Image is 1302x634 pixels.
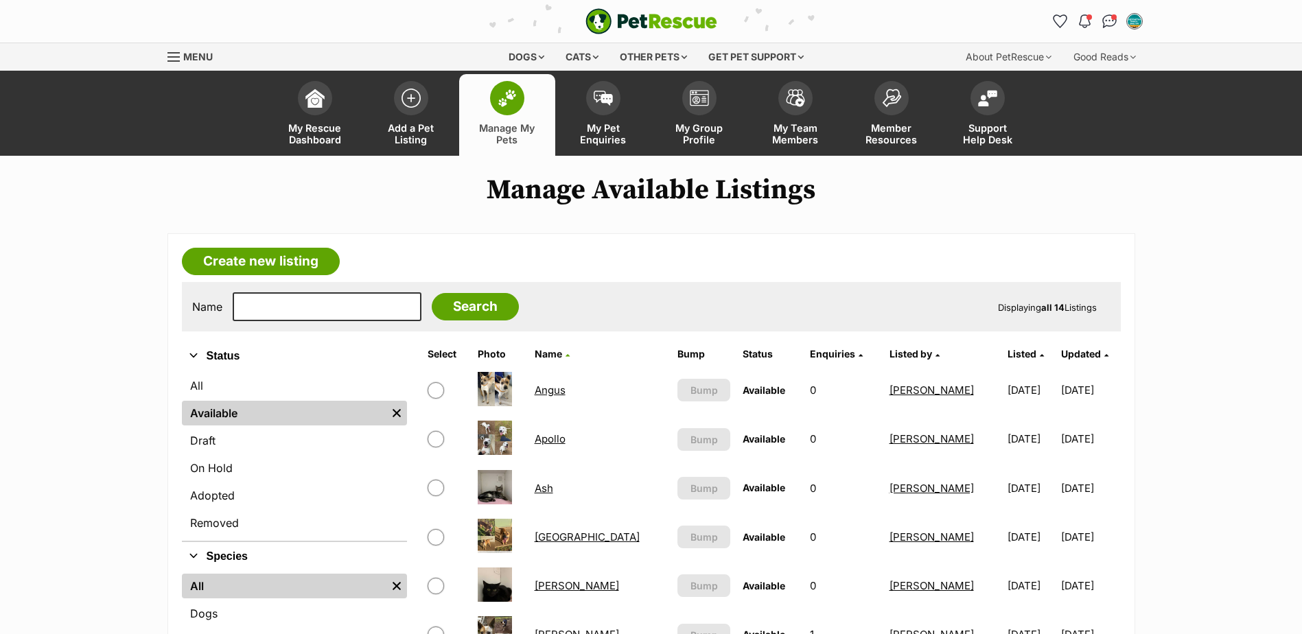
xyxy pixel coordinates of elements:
[677,526,730,548] button: Bump
[1124,10,1146,32] button: My account
[810,348,855,360] span: translation missing: en.admin.listings.index.attributes.enquiries
[1049,10,1146,32] ul: Account quick links
[804,465,883,512] td: 0
[890,530,974,543] a: [PERSON_NAME]
[844,74,940,156] a: Member Resources
[535,348,562,360] span: Name
[882,89,901,107] img: member-resources-icon-8e73f808a243e03378d46382f2149f9095a855e16c252ad45f914b54edf8863c.svg
[572,122,634,145] span: My Pet Enquiries
[535,384,566,397] a: Angus
[535,579,619,592] a: [PERSON_NAME]
[1002,465,1060,512] td: [DATE]
[890,348,932,360] span: Listed by
[182,548,407,565] button: Species
[1002,366,1060,414] td: [DATE]
[998,302,1097,313] span: Displaying Listings
[690,578,718,593] span: Bump
[402,89,421,108] img: add-pet-listing-icon-0afa8454b4691262ce3f59096e99ab1cd57d4a30225e0717b998d2c9b9846f56.svg
[499,43,554,71] div: Dogs
[677,428,730,451] button: Bump
[699,43,813,71] div: Get pet support
[1061,562,1119,609] td: [DATE]
[890,482,974,495] a: [PERSON_NAME]
[1061,348,1101,360] span: Updated
[743,482,785,493] span: Available
[594,91,613,106] img: pet-enquiries-icon-7e3ad2cf08bfb03b45e93fb7055b45f3efa6380592205ae92323e6603595dc1f.svg
[1102,14,1117,28] img: chat-41dd97257d64d25036548639549fe6c8038ab92f7586957e7f3b1b290dea8141.svg
[182,248,340,275] a: Create new listing
[1061,465,1119,512] td: [DATE]
[890,384,974,397] a: [PERSON_NAME]
[804,415,883,462] td: 0
[810,348,863,360] a: Enquiries
[556,43,608,71] div: Cats
[432,293,519,320] input: Search
[1099,10,1121,32] a: Conversations
[1002,415,1060,462] td: [DATE]
[1008,348,1044,360] a: Listed
[182,574,386,598] a: All
[957,122,1019,145] span: Support Help Desk
[386,401,407,425] a: Remove filter
[498,89,517,107] img: manage-my-pets-icon-02211641906a0b7f246fdf0571729dbe1e7629f14944591b6c1af311fb30b64b.svg
[1061,366,1119,414] td: [DATE]
[743,384,785,396] span: Available
[690,481,718,495] span: Bump
[1061,415,1119,462] td: [DATE]
[284,122,346,145] span: My Rescue Dashboard
[677,574,730,597] button: Bump
[1002,513,1060,561] td: [DATE]
[690,383,718,397] span: Bump
[555,74,651,156] a: My Pet Enquiries
[363,74,459,156] a: Add a Pet Listing
[182,510,407,535] a: Removed
[743,531,785,543] span: Available
[183,51,213,62] span: Menu
[1128,14,1141,28] img: Tameka Saville profile pic
[672,343,736,365] th: Bump
[804,513,883,561] td: 0
[747,74,844,156] a: My Team Members
[1079,14,1090,28] img: notifications-46538b983faf8c2785f20acdc204bb7945ddae34d4c08c2a6579f10ce5e182be.svg
[610,43,697,71] div: Other pets
[861,122,922,145] span: Member Resources
[182,373,407,398] a: All
[1074,10,1096,32] button: Notifications
[459,74,555,156] a: Manage My Pets
[267,74,363,156] a: My Rescue Dashboard
[1002,562,1060,609] td: [DATE]
[1061,513,1119,561] td: [DATE]
[890,348,940,360] a: Listed by
[1008,348,1036,360] span: Listed
[765,122,826,145] span: My Team Members
[192,301,222,313] label: Name
[804,366,883,414] td: 0
[182,456,407,480] a: On Hold
[386,574,407,598] a: Remove filter
[677,477,730,500] button: Bump
[535,432,566,445] a: Apollo
[804,562,883,609] td: 0
[890,432,974,445] a: [PERSON_NAME]
[182,401,386,425] a: Available
[167,43,222,68] a: Menu
[940,74,1036,156] a: Support Help Desk
[743,580,785,591] span: Available
[956,43,1061,71] div: About PetRescue
[669,122,730,145] span: My Group Profile
[743,433,785,445] span: Available
[890,579,974,592] a: [PERSON_NAME]
[651,74,747,156] a: My Group Profile
[786,89,805,107] img: team-members-icon-5396bd8760b3fe7c0b43da4ab00e1e3bb1a5d9ba89233759b79545d2d3fc5d0d.svg
[182,601,407,626] a: Dogs
[182,428,407,453] a: Draft
[182,347,407,365] button: Status
[535,530,640,543] a: [GEOGRAPHIC_DATA]
[737,343,802,365] th: Status
[1064,43,1146,71] div: Good Reads
[585,8,717,34] a: PetRescue
[978,90,997,106] img: help-desk-icon-fdf02630f3aa405de69fd3d07c3f3aa587a6932b1a1747fa1d2bba05be0121f9.svg
[1061,348,1108,360] a: Updated
[476,122,538,145] span: Manage My Pets
[305,89,325,108] img: dashboard-icon-eb2f2d2d3e046f16d808141f083e7271f6b2e854fb5c12c21221c1fb7104beca.svg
